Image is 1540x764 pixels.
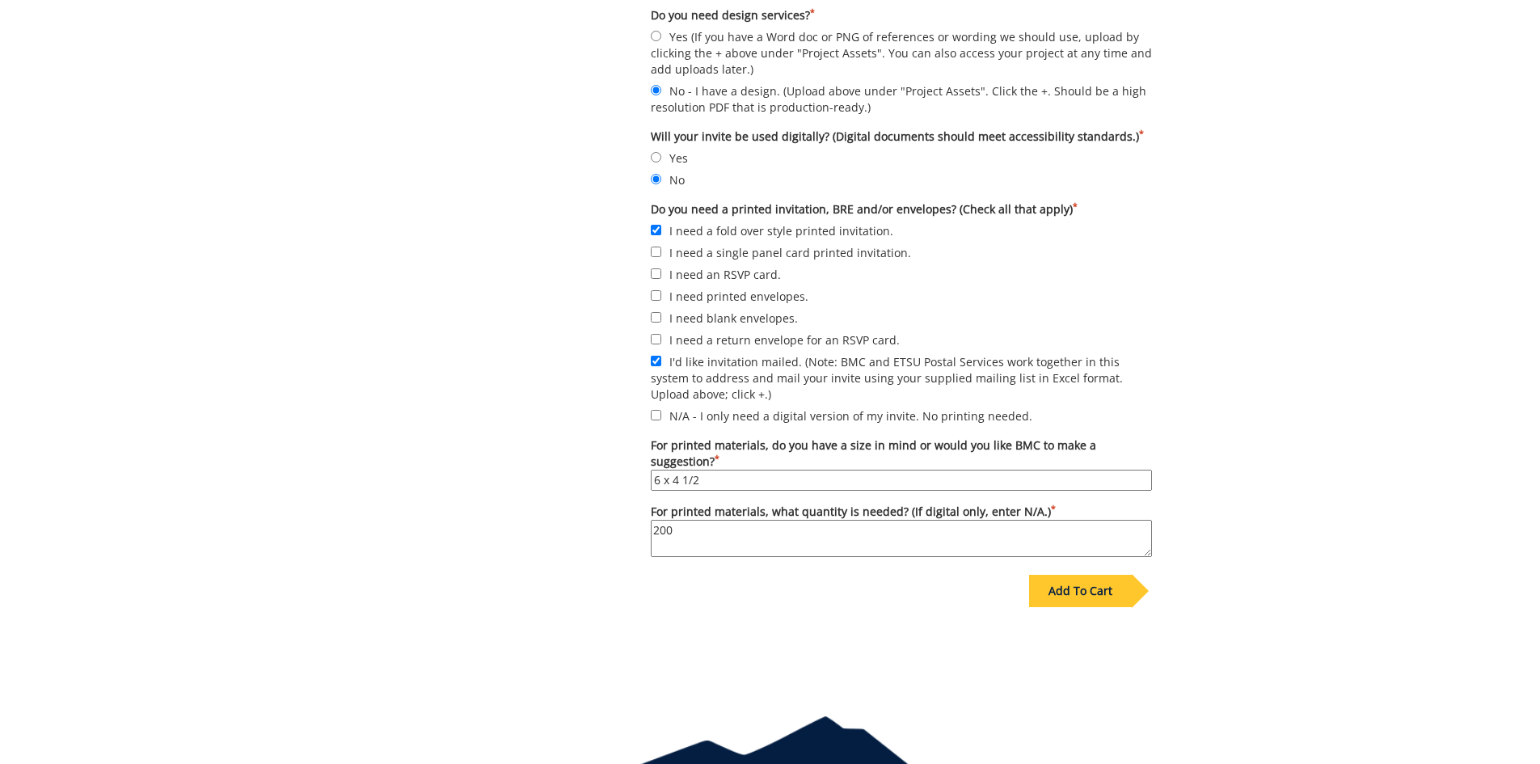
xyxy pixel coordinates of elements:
[651,352,1152,403] label: I'd like invitation mailed. (Note: BMC and ETSU Postal Services work together in this system to a...
[1029,575,1132,607] div: Add To Cart
[651,149,1152,167] label: Yes
[651,309,1152,327] label: I need blank envelopes.
[651,174,661,184] input: No
[651,410,661,420] input: N/A - I only need a digital version of my invite. No printing needed.
[651,312,661,323] input: I need blank envelopes.
[651,27,1152,78] label: Yes (If you have a Word doc or PNG of references or wording we should use, upload by clicking the...
[651,287,1152,305] label: I need printed envelopes.
[651,265,1152,283] label: I need an RSVP card.
[651,243,1152,261] label: I need a single panel card printed invitation.
[651,290,661,301] input: I need printed envelopes.
[651,85,661,95] input: No - I have a design. (Upload above under "Project Assets". Click the +. Should be a high resolut...
[651,356,661,366] input: I'd like invitation mailed. (Note: BMC and ETSU Postal Services work together in this system to a...
[651,82,1152,116] label: No - I have a design. (Upload above under "Project Assets". Click the +. Should be a high resolut...
[651,31,661,41] input: Yes (If you have a Word doc or PNG of references or wording we should use, upload by clicking the...
[651,225,661,235] input: I need a fold over style printed invitation.
[651,7,1152,23] label: Do you need design services?
[651,470,1152,491] input: For printed materials, do you have a size in mind or would you like BMC to make a suggestion?*
[651,171,1152,188] label: No
[651,504,1152,557] label: For printed materials, what quantity is needed? (If digital only, enter N/A.)
[651,437,1152,491] label: For printed materials, do you have a size in mind or would you like BMC to make a suggestion?
[651,152,661,163] input: Yes
[651,334,661,344] input: I need a return envelope for an RSVP card.
[651,201,1152,217] label: Do you need a printed invitation, BRE and/or envelopes? (Check all that apply)
[651,247,661,257] input: I need a single panel card printed invitation.
[651,129,1152,145] label: Will your invite be used digitally? (Digital documents should meet accessibility standards.)
[651,520,1152,557] textarea: For printed materials, what quantity is needed? (If digital only, enter N/A.)*
[651,222,1152,239] label: I need a fold over style printed invitation.
[651,268,661,279] input: I need an RSVP card.
[651,331,1152,348] label: I need a return envelope for an RSVP card.
[651,407,1152,424] label: N/A - I only need a digital version of my invite. No printing needed.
